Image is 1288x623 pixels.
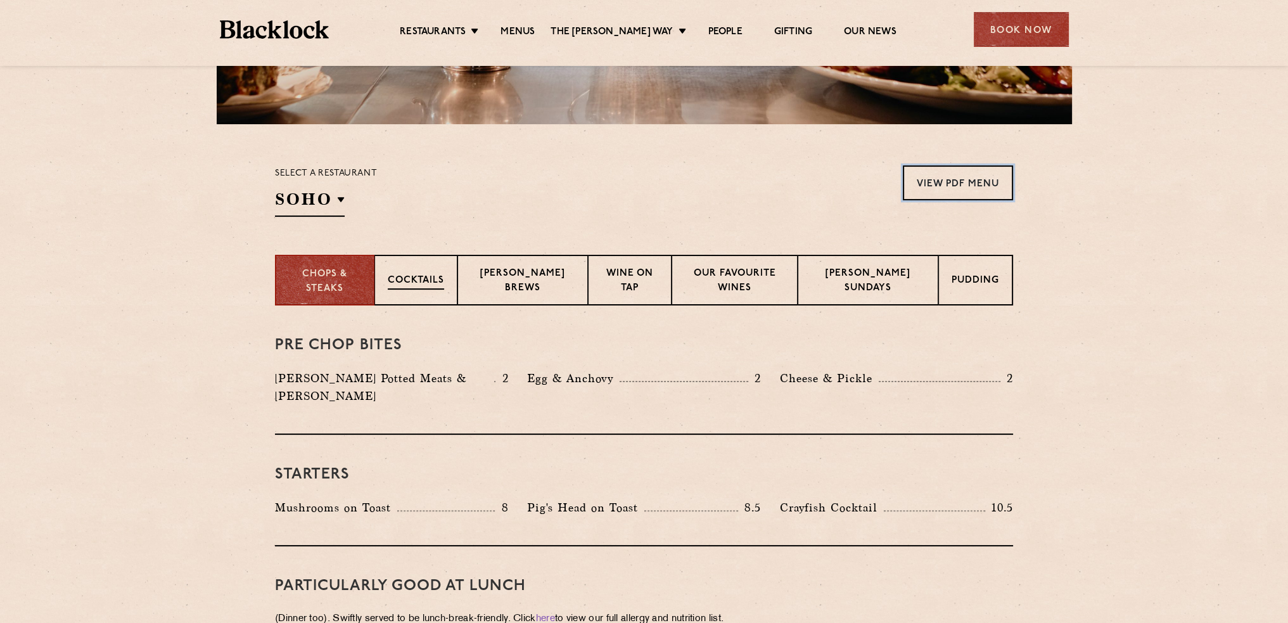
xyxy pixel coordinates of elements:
[774,26,812,40] a: Gifting
[685,267,785,297] p: Our favourite wines
[748,370,761,387] p: 2
[527,499,644,517] p: Pig's Head on Toast
[275,337,1013,354] h3: Pre Chop Bites
[388,274,444,290] p: Cocktails
[501,26,535,40] a: Menus
[275,369,494,405] p: [PERSON_NAME] Potted Meats & [PERSON_NAME]
[811,267,925,297] p: [PERSON_NAME] Sundays
[527,369,620,387] p: Egg & Anchovy
[903,165,1013,200] a: View PDF Menu
[952,274,999,290] p: Pudding
[1000,370,1013,387] p: 2
[495,499,508,516] p: 8
[601,267,658,297] p: Wine on Tap
[495,370,508,387] p: 2
[275,578,1013,594] h3: PARTICULARLY GOOD AT LUNCH
[400,26,466,40] a: Restaurants
[708,26,743,40] a: People
[275,165,377,182] p: Select a restaurant
[780,499,884,517] p: Crayfish Cocktail
[738,499,761,516] p: 8.5
[780,369,879,387] p: Cheese & Pickle
[551,26,673,40] a: The [PERSON_NAME] Way
[220,20,329,39] img: BL_Textured_Logo-footer-cropped.svg
[275,188,345,217] h2: SOHO
[471,267,575,297] p: [PERSON_NAME] Brews
[985,499,1013,516] p: 10.5
[275,499,397,517] p: Mushrooms on Toast
[844,26,896,40] a: Our News
[275,466,1013,483] h3: Starters
[289,267,361,296] p: Chops & Steaks
[974,12,1069,47] div: Book Now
